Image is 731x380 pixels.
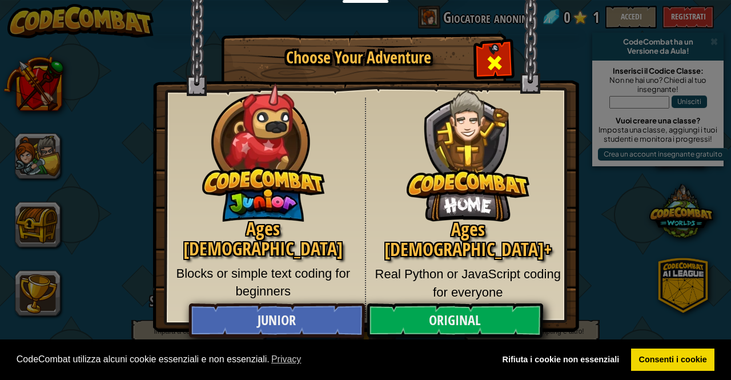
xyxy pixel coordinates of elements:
h2: Ages [DEMOGRAPHIC_DATA] [170,219,356,259]
h1: Choose Your Adventure [242,49,476,67]
div: Close modal [476,43,512,79]
img: CodeCombat Original hero character [407,71,529,222]
p: Blocks or simple text coding for beginners [170,265,356,301]
a: Original [367,303,543,338]
a: deny cookies [495,349,627,371]
a: learn more about cookies [270,351,303,368]
span: CodeCombat utilizza alcuni cookie essenziali e non essenziali. [17,351,485,368]
h2: Ages [DEMOGRAPHIC_DATA]+ [375,219,562,259]
p: Real Python or JavaScript coding for everyone [375,265,562,301]
a: Junior [188,303,364,338]
a: allow cookies [631,349,714,371]
img: CodeCombat Junior hero character [202,76,325,222]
